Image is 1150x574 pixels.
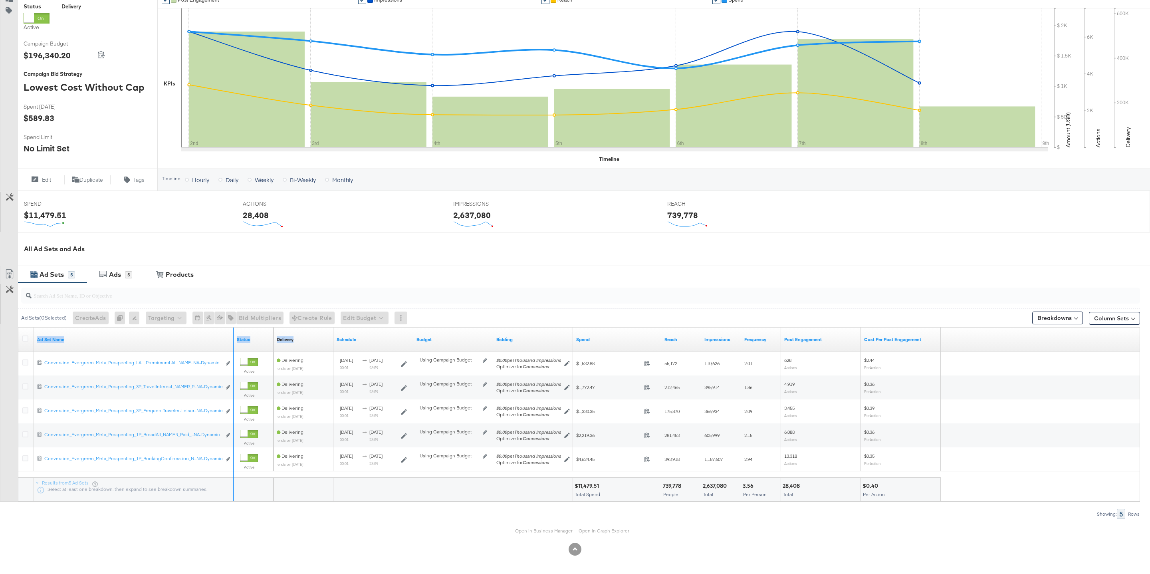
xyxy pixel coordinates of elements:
sub: ends on [DATE] [278,462,303,467]
a: Open in Graph Explorer [579,528,629,534]
sub: Actions [784,365,797,370]
span: $2.44 [864,357,874,363]
a: Conversion_Evergreen_Meta_Prospecting_1P_BookingConfirmation_N...NA-Dynamic [44,455,221,464]
span: Delivering [277,429,303,435]
sub: 23:59 [369,437,378,442]
sub: Actions [784,437,797,442]
span: 13,318 [784,453,797,459]
div: $0.40 [862,482,880,490]
button: Tags [111,175,157,185]
span: Hourly [192,176,209,184]
sub: Actions [784,413,797,418]
em: Thousand Impressions [514,429,561,435]
div: Rows [1128,511,1140,517]
a: The average cost per action related to your Page's posts as a result of your ad. [864,336,938,343]
div: $11,479.51 [575,482,601,490]
em: Thousand Impressions [514,357,561,363]
div: Delivery [277,336,293,343]
sub: 00:01 [340,413,349,418]
span: [DATE] [340,453,353,459]
div: Conversion_Evergreen_Meta_Prospecting_1P_BookingConfirmation_N...NA-Dynamic [44,455,221,462]
span: 281,453 [664,432,680,438]
sub: Per Action [864,389,880,394]
a: The total amount spent to date. [576,336,658,343]
button: Edit [18,175,64,185]
label: Active [24,24,50,31]
div: Lowest Cost Without Cap [24,80,151,94]
span: 110,626 [704,360,720,366]
sub: 23:59 [369,413,378,418]
span: $0.36 [864,429,874,435]
sub: ends on [DATE] [278,438,303,443]
em: Thousand Impressions [514,453,561,459]
div: Using Campaign Budget [420,429,481,435]
span: IMPRESSIONS [453,200,513,208]
div: KPIs [164,80,175,87]
span: 3,455 [784,405,795,411]
span: SPEND [24,200,84,208]
a: Shows when your Ad Set is scheduled to deliver. [337,336,410,343]
div: 2,637,080 [703,482,729,490]
span: Weekly [255,176,274,184]
sub: ends on [DATE] [278,366,303,371]
div: Ad Sets [40,270,64,279]
span: 2.01 [744,360,752,366]
em: Conversions [523,435,549,441]
em: Conversions [523,459,549,465]
div: 5 [68,271,75,278]
a: Conversion_Evergreen_Meta_Prospecting_3P_FrequentTraveler-Leisur...NA-Dynamic [44,407,221,416]
span: 605,999 [704,432,720,438]
em: $0.00 [496,429,507,435]
span: Total Spend [575,491,600,497]
span: 1,157,607 [704,456,723,462]
button: Duplicate [64,175,111,185]
sub: 00:01 [340,365,349,370]
span: 2.94 [744,456,752,462]
div: Optimize for [496,411,561,418]
a: Conversion_Evergreen_Meta_Prospecting_1P_BroadAll_NAMER_Paid_...NA-Dynamic [44,431,221,440]
span: Campaign Budget [24,40,83,48]
div: All Ad Sets and Ads [24,244,1150,254]
div: Timeline [599,155,619,163]
span: Per Action [863,491,885,497]
div: Using Campaign Budget [420,357,481,363]
div: Status [24,3,50,10]
span: per [496,405,561,411]
a: Open in Business Manager [515,528,573,534]
div: Products [166,270,194,279]
em: Thousand Impressions [514,381,561,387]
div: 739,778 [663,482,684,490]
span: per [496,453,561,459]
input: Search Ad Set Name, ID or Objective [32,284,1034,300]
em: Conversions [523,363,549,369]
div: $589.83 [24,112,54,124]
span: Delivering [277,405,303,411]
sub: 23:59 [369,461,378,466]
em: Thousand Impressions [514,405,561,411]
span: REACH [667,200,727,208]
span: 393,918 [664,456,680,462]
span: [DATE] [369,453,383,459]
span: 4,919 [784,381,795,387]
span: $2,219.36 [576,432,641,438]
button: Breakdowns [1032,312,1083,324]
span: [DATE] [340,381,353,387]
div: Optimize for [496,387,561,394]
div: 5 [1117,509,1125,519]
span: 395,914 [704,384,720,390]
sub: 00:01 [340,461,349,466]
a: Reflects the ability of your Ad Set to achieve delivery based on ad states, schedule and budget. [277,336,293,343]
span: $0.35 [864,453,874,459]
span: Bi-Weekly [290,176,316,184]
a: The number of times your ad was served. On mobile apps an ad is counted as served the first time ... [704,336,738,343]
label: Active [240,369,258,374]
div: Conversion_Evergreen_Meta_Prospecting_3P_TravelInterest_NAMER_P...NA-Dynamic [44,383,221,390]
span: Tags [133,176,145,184]
div: Using Campaign Budget [420,381,481,387]
em: Conversions [523,411,549,417]
text: Amount (USD) [1065,112,1072,147]
em: $0.00 [496,381,507,387]
text: Delivery [1124,127,1132,147]
div: Timeline: [162,176,182,181]
sub: Actions [784,389,797,394]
